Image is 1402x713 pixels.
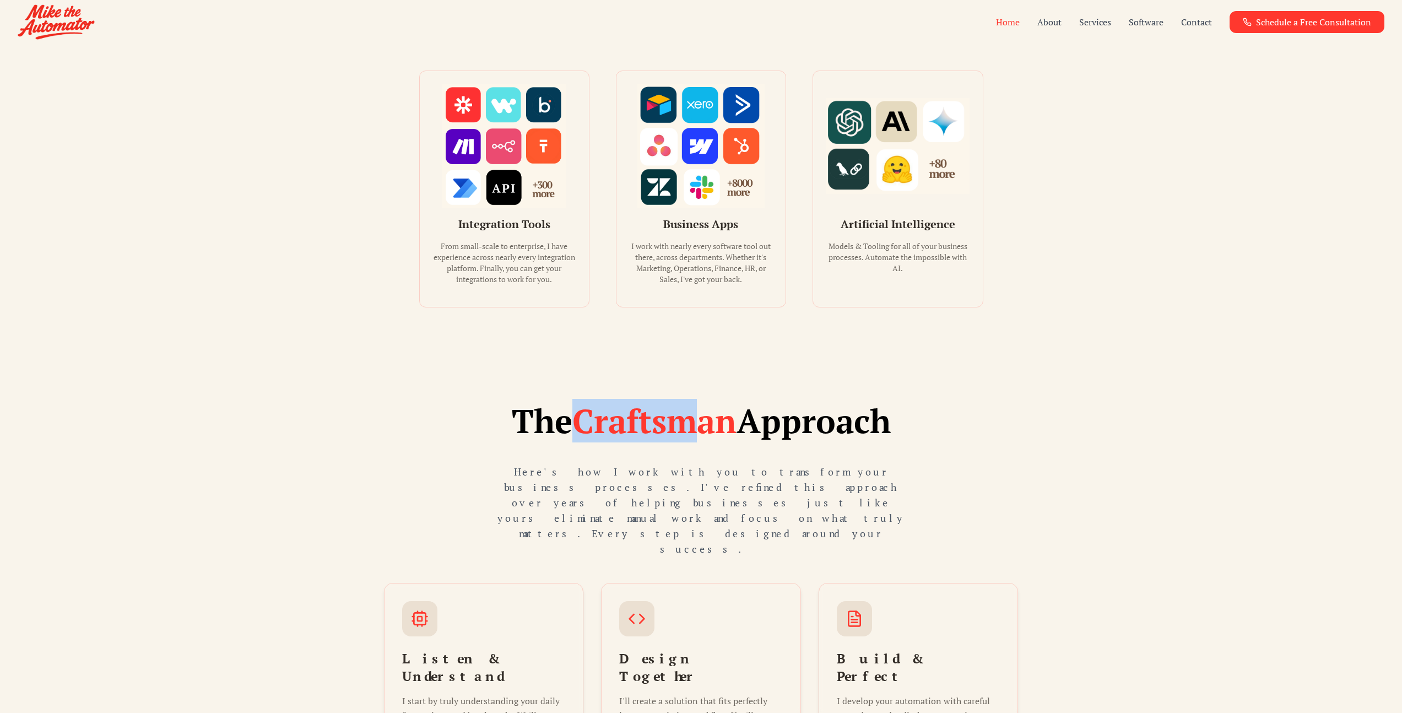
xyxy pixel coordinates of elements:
[18,4,95,40] img: Mike the Automator
[402,650,566,685] h3: Listen & Understand
[1037,15,1062,29] a: About
[630,84,772,208] img: Business Apps Icons
[826,241,969,285] p: Models & Tooling for all of your business processes. Automate the impossible with AI.
[384,404,1019,437] h2: The Approach
[433,217,576,232] h4: Integration Tools
[996,15,1020,29] a: Home
[630,241,772,285] p: I work with nearly every software tool out there, across departments. Whether it's Marketing, Ope...
[630,217,772,232] h4: Business Apps
[837,650,1000,685] h3: Build & Perfect
[1181,15,1212,29] a: Contact
[1230,11,1384,33] a: Schedule a Free Consultation
[1079,15,1111,29] button: Services
[433,241,576,285] p: From small-scale to enterprise, I have experience across nearly every integration platform. Final...
[1129,15,1163,29] button: Software
[619,650,783,685] h3: Design Together
[826,217,969,232] h4: Artificial Intelligence
[826,84,969,208] img: AI Tools Icons
[490,464,913,557] p: Here's how I work with you to transform your business processes. I've refined this approach over ...
[572,399,737,442] span: Craftsman
[433,84,576,208] img: Integration Tools Icons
